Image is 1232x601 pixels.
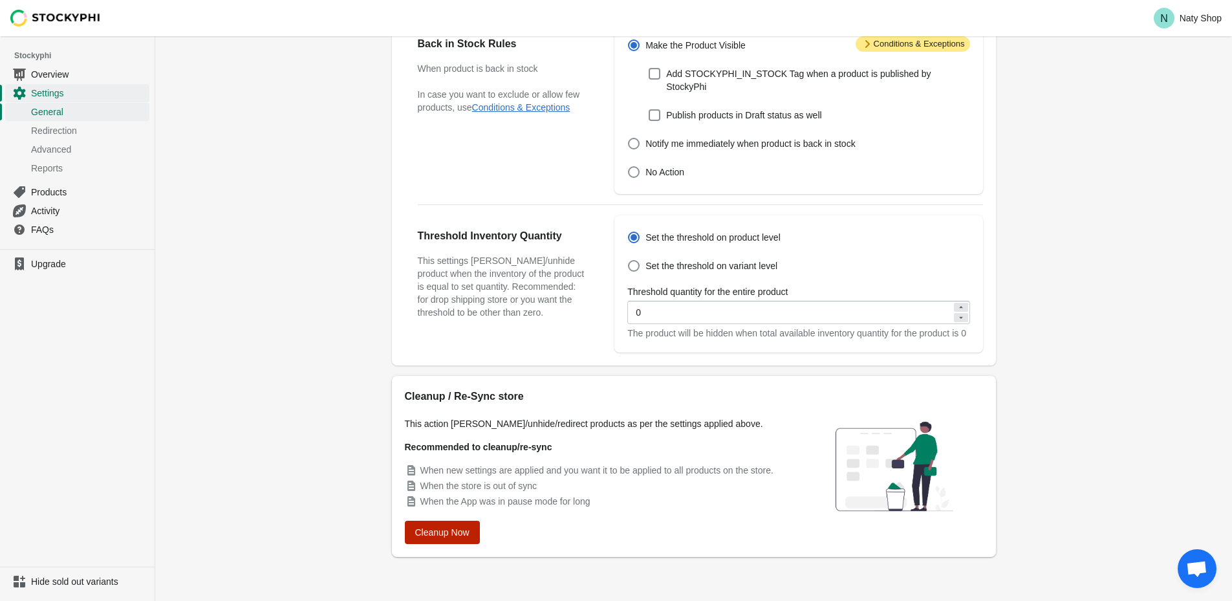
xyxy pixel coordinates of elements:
p: This action [PERSON_NAME]/unhide/redirect products as per the settings applied above. [405,417,793,430]
text: N [1160,13,1168,24]
h2: Threshold Inventory Quantity [418,228,589,244]
p: Naty Shop [1180,13,1222,23]
span: FAQs [31,223,147,236]
span: Settings [31,87,147,100]
a: Activity [5,201,149,220]
h3: This settings [PERSON_NAME]/unhide product when the inventory of the product is equal to set quan... [418,254,589,319]
span: Conditions & Exceptions [856,36,970,52]
a: FAQs [5,220,149,239]
strong: Recommended to cleanup/re-sync [405,442,552,452]
a: Reports [5,158,149,177]
a: Settings [5,83,149,102]
span: Redirection [31,124,147,137]
a: Overview [5,65,149,83]
span: Products [31,186,147,199]
img: Stockyphi [10,10,101,27]
span: Activity [31,204,147,217]
span: Reports [31,162,147,175]
a: Upgrade [5,255,149,273]
a: Hide sold out variants [5,573,149,591]
div: The product will be hidden when total available inventory quantity for the product is 0 [627,327,969,340]
span: When the store is out of sync [420,481,537,491]
span: Publish products in Draft status as well [666,109,821,122]
a: Redirection [5,121,149,140]
span: Make the Product Visible [645,39,746,52]
span: Avatar with initials N [1154,8,1174,28]
span: Stockyphi [14,49,155,62]
a: General [5,102,149,121]
span: Set the threshold on product level [645,231,781,244]
button: Conditions & Exceptions [472,102,570,113]
span: General [31,105,147,118]
h2: Cleanup / Re-Sync store [405,389,793,404]
span: Set the threshold on variant level [645,259,777,272]
span: Cleanup Now [415,527,470,538]
span: No Action [645,166,684,179]
a: Advanced [5,140,149,158]
h3: When product is back in stock [418,62,589,75]
span: Hide sold out variants [31,575,147,588]
span: Notify me immediately when product is back in stock [645,137,855,150]
p: In case you want to exclude or allow few products, use [418,88,589,114]
label: Threshold quantity for the entire product [627,285,788,298]
span: Advanced [31,143,147,156]
span: Upgrade [31,257,147,270]
button: Avatar with initials NNaty Shop [1149,5,1227,31]
button: Cleanup Now [405,521,480,544]
span: When new settings are applied and you want it to be applied to all products on the store. [420,465,773,475]
span: Add STOCKYPHI_IN_STOCK Tag when a product is published by StockyPhi [666,67,969,93]
span: When the App was in pause mode for long [420,496,590,507]
h2: Back in Stock Rules [418,36,589,52]
span: Overview [31,68,147,81]
div: Open chat [1178,549,1216,588]
a: Products [5,182,149,201]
